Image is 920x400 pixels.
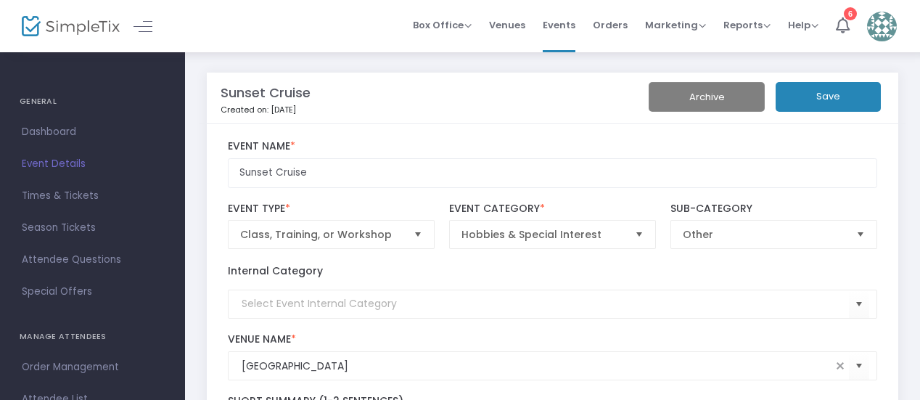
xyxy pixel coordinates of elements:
span: Other [683,227,845,242]
label: Sub-Category [670,203,878,216]
label: Event Type [228,203,435,216]
button: Archive [649,82,765,112]
span: Help [788,18,818,32]
button: Select [849,289,869,319]
p: Created on: [DATE] [221,104,663,116]
button: Select [850,221,871,248]
span: Special Offers [22,282,163,301]
span: Attendee Questions [22,250,163,269]
h4: GENERAL [20,87,165,116]
span: Hobbies & Special Interest [461,227,624,242]
input: Enter Event Name [228,158,878,188]
span: Box Office [413,18,472,32]
button: Select [849,351,869,381]
span: Reports [723,18,771,32]
button: Select [408,221,428,248]
span: Order Management [22,358,163,377]
button: Select [629,221,649,248]
m-panel-title: Sunset Cruise [221,83,311,102]
label: Event Category [449,203,657,216]
span: Times & Tickets [22,187,163,205]
label: Venue Name [228,333,878,346]
span: Season Tickets [22,219,163,237]
span: Dashboard [22,123,163,142]
span: Venues [489,7,525,44]
h4: MANAGE ATTENDEES [20,322,165,351]
span: Marketing [645,18,706,32]
span: Event Details [22,155,163,174]
div: 6 [844,7,857,20]
label: Event Name [228,140,878,153]
span: Class, Training, or Workshop [240,227,403,242]
span: Events [543,7,575,44]
input: Select Event Internal Category [242,296,850,311]
label: Internal Category [228,264,323,279]
span: Orders [593,7,628,44]
span: clear [831,357,849,375]
button: Save [776,82,881,112]
input: Select Venue [242,359,832,374]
